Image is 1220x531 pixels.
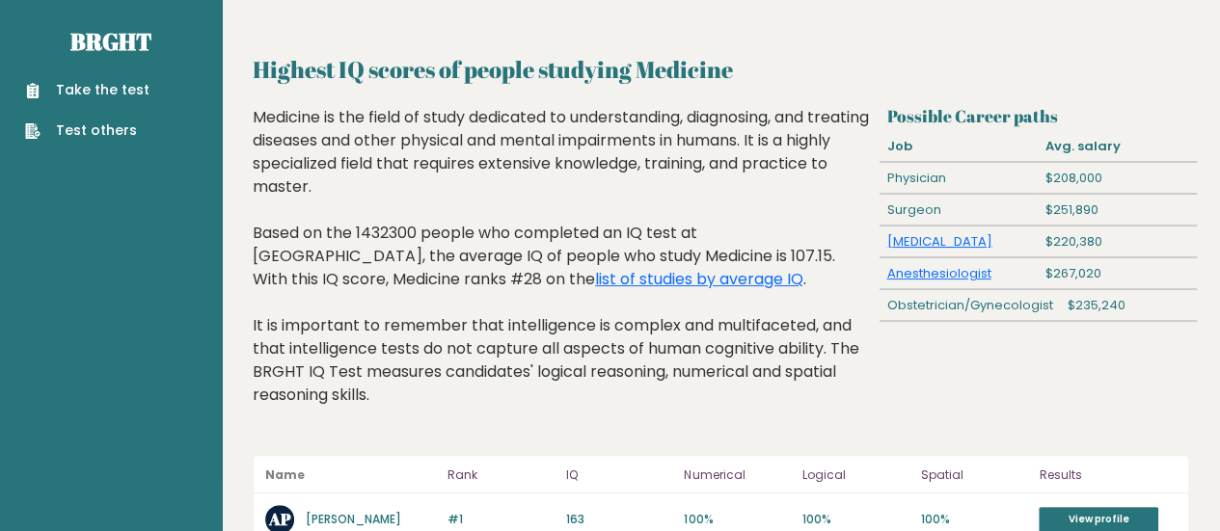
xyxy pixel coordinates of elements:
[1038,226,1196,257] div: $220,380
[880,163,1038,194] div: Physician
[25,80,149,100] a: Take the test
[1038,131,1196,162] div: Avg. salary
[1038,258,1196,289] div: $267,020
[1060,290,1197,321] div: $235,240
[880,131,1038,162] div: Job
[265,466,305,483] b: Name
[880,195,1038,226] div: Surgeon
[921,511,1028,528] p: 100%
[802,511,909,528] p: 100%
[253,52,1189,87] h2: Highest IQ scores of people studying Medicine
[268,508,291,530] text: AP
[1039,464,1177,487] p: Results
[886,106,1189,126] h3: Possible Career paths
[25,120,149,141] a: Test others
[566,511,673,528] p: 163
[595,268,803,290] a: list of studies by average IQ
[447,464,555,487] p: Rank
[684,464,791,487] p: Numerical
[802,464,909,487] p: Logical
[886,232,991,251] a: [MEDICAL_DATA]
[447,511,555,528] p: #1
[921,464,1028,487] p: Spatial
[253,106,872,436] div: Medicine is the field of study dedicated to understanding, diagnosing, and treating diseases and ...
[880,290,1060,321] div: Obstetrician/Gynecologist
[566,464,673,487] p: IQ
[306,511,401,527] a: [PERSON_NAME]
[886,264,990,282] a: Anesthesiologist
[684,511,791,528] p: 100%
[1038,195,1196,226] div: $251,890
[70,26,151,57] a: Brght
[1038,163,1196,194] div: $208,000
